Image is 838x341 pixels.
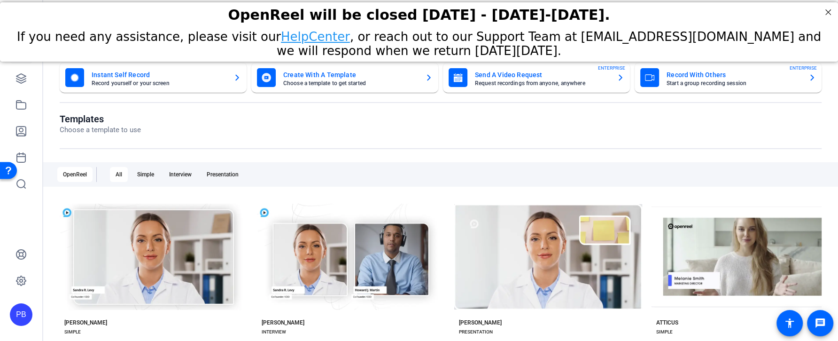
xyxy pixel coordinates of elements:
div: Simple [132,167,160,182]
div: OpenReel will be closed [DATE] - [DATE]-[DATE]. [12,4,826,21]
div: OpenReel [57,167,93,182]
span: ENTERPRISE [598,64,625,71]
button: Send A Video RequestRequest recordings from anyone, anywhereENTERPRISE [443,63,630,93]
div: PB [10,303,32,326]
mat-card-subtitle: Choose a template to get started [283,80,418,86]
div: [PERSON_NAME] [459,319,502,326]
mat-card-title: Send A Video Request [475,69,609,80]
mat-card-title: Create With A Template [283,69,418,80]
div: PRESENTATION [459,328,493,336]
div: [PERSON_NAME] [262,319,304,326]
div: All [110,167,128,182]
span: If you need any assistance, please visit our , or reach out to our Support Team at [EMAIL_ADDRESS... [17,27,821,56]
mat-card-subtitle: Request recordings from anyone, anywhere [475,80,609,86]
div: [PERSON_NAME] [64,319,107,326]
div: SIMPLE [64,328,81,336]
button: Create With A TemplateChoose a template to get started [251,63,438,93]
mat-icon: message [815,317,826,329]
mat-icon: accessibility [784,317,795,329]
div: Presentation [201,167,244,182]
a: HelpCenter [281,27,350,41]
div: INTERVIEW [262,328,286,336]
mat-card-subtitle: Start a group recording session [667,80,801,86]
mat-card-subtitle: Record yourself or your screen [92,80,226,86]
h1: Templates [60,113,141,125]
mat-card-title: Instant Self Record [92,69,226,80]
div: SIMPLE [656,328,673,336]
mat-card-title: Record With Others [667,69,801,80]
p: Choose a template to use [60,125,141,135]
div: ATTICUS [656,319,678,326]
span: ENTERPRISE [790,64,817,71]
div: Interview [163,167,197,182]
button: Instant Self RecordRecord yourself or your screen [60,63,247,93]
button: Record With OthersStart a group recording sessionENTERPRISE [635,63,822,93]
